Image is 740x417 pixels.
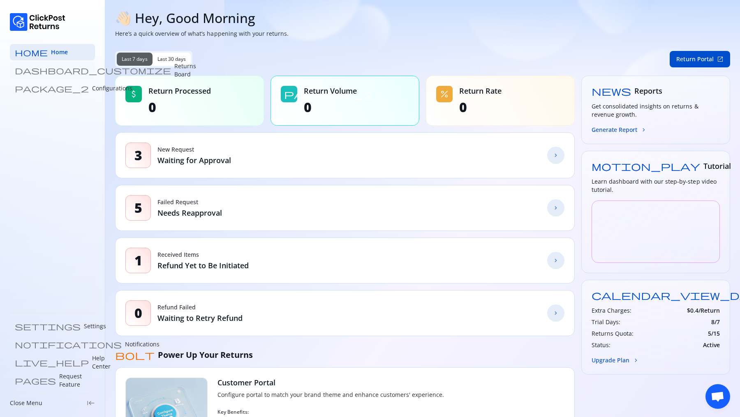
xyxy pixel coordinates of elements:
[641,127,647,133] span: chevron_forward
[148,86,211,96] span: Return Processed
[592,86,631,96] span: news
[547,199,564,217] a: chevron_forward
[592,329,634,338] h3: Returns Quota:
[217,409,564,415] p: Key Benefits:
[10,372,95,389] a: pages Request Feature
[157,56,186,62] span: Last 30 days
[84,322,106,330] p: Settings
[134,305,142,321] span: 0
[711,318,720,326] span: 8 / 7
[634,86,662,96] span: Reports
[115,30,730,38] p: Here’s a quick overview of what’s happening with your returns.
[687,306,720,315] span: $ 0.4 /Return
[703,161,731,171] span: Tutorial
[217,391,564,399] p: Configure portal to match your brand theme and enhance customers' experience.
[592,341,610,349] h3: Status:
[705,384,730,409] div: Open chat
[547,252,564,269] a: chevron_forward
[10,13,65,31] img: Logo
[703,341,720,349] span: Active
[553,257,559,264] span: chevron_forward
[217,378,564,387] h3: Customer Portal
[592,306,631,315] h3: Extra Charges:
[15,48,48,56] span: home
[157,303,243,311] p: Refund Failed
[592,356,639,364] button: Upgrade Planchevron_forward
[10,318,95,334] a: settings Settings
[115,10,730,26] h1: 👋🏻 Hey, Good Morning
[439,89,449,99] span: percent
[117,53,153,66] button: Last 7 days
[547,147,564,164] a: chevron_forward
[158,349,253,361] span: Power Up Your Returns
[134,252,142,269] span: 1
[459,99,502,115] span: 0
[92,84,132,92] p: Configurations
[592,125,647,134] button: Generate Reportchevron_forward
[51,48,68,56] span: Home
[459,86,502,96] span: Return Rate
[592,318,620,326] h3: Trial Days:
[10,80,95,97] a: package_2 Configurations
[592,177,720,194] h3: Learn dashboard with our step-by-step video tutorial.
[15,358,89,366] span: live_help
[592,161,700,171] span: motion_play
[10,44,95,60] a: home Home
[15,66,171,74] span: dashboard_customize
[10,399,95,407] div: Close Menukeyboard_tab_rtl
[553,310,559,316] span: chevron_forward
[174,62,196,78] p: Returns Board
[10,336,95,352] a: notifications Notifications
[157,251,249,259] p: Received Items
[304,86,357,96] span: Return Volume
[10,399,42,407] p: Close Menu
[284,89,373,99] span: package_2
[157,260,249,270] p: Refund Yet to Be Initiated
[15,322,81,330] span: settings
[92,354,111,371] p: Help Center
[125,340,160,348] p: Notifications
[157,145,231,154] p: New Request
[15,340,122,348] span: notifications
[553,205,559,211] span: chevron_forward
[134,200,142,216] span: 5
[157,198,222,206] p: Failed Request
[708,329,720,338] span: 5 / 15
[717,56,724,62] span: open_in_new
[670,51,730,67] button: Return Portalopen_in_new
[153,53,191,66] button: Last 30 days
[15,84,89,92] span: package_2
[122,56,148,62] span: Last 7 days
[592,200,720,263] iframe: YouTube video player
[157,155,231,165] p: Waiting for Approval
[547,304,564,322] a: chevron_forward
[10,354,95,371] a: live_help Help Center
[59,372,90,389] p: Request Feature
[148,99,211,115] span: 0
[633,357,639,364] span: chevron_forward
[157,313,243,323] p: Waiting to Retry Refund
[115,350,155,360] span: bolt
[157,208,222,218] p: Needs Reapproval
[15,376,56,385] span: pages
[553,152,559,159] span: chevron_forward
[134,147,142,164] span: 3
[592,102,720,119] h3: Get consolidated insights on returns & revenue growth.
[10,62,95,78] a: dashboard_customize Returns Board
[87,399,95,407] span: keyboard_tab_rtl
[304,99,357,115] span: 0
[129,89,139,99] span: attach_money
